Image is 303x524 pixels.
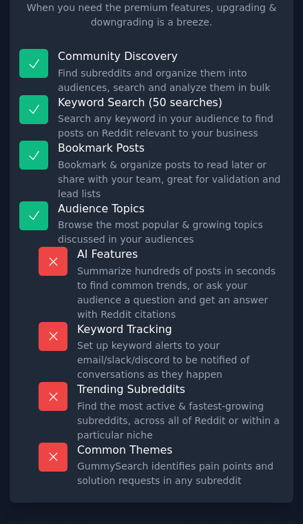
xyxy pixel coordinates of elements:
[58,218,284,247] dd: Browse the most popular & growing topics discussed in your audiences
[58,66,284,95] dd: Find subreddits and organize them into audiences, search and analyze them in bulk
[77,247,284,261] p: AI Features
[77,382,284,396] p: Trending Subreddits
[58,95,284,110] p: Keyword Search (50 searches)
[58,141,284,155] p: Bookmark Posts
[58,201,284,216] p: Audience Topics
[58,112,284,141] dd: Search any keyword in your audience to find posts on Reddit relevant to your business
[77,339,284,382] dd: Set up keyword alerts to your email/slack/discord to be notified of conversations as they happen
[58,158,284,201] dd: Bookmark & organize posts to read later or share with your team, great for validation and lead lists
[77,459,284,488] dd: GummySearch identifies pain points and solution requests in any subreddit
[77,399,284,443] dd: Find the most active & fastest-growing subreddits, across all of Reddit or within a particular niche
[77,322,284,336] p: Keyword Tracking
[58,49,284,63] p: Community Discovery
[77,264,284,322] dd: Summarize hundreds of posts in seconds to find common trends, or ask your audience a question and...
[77,443,284,457] p: Common Themes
